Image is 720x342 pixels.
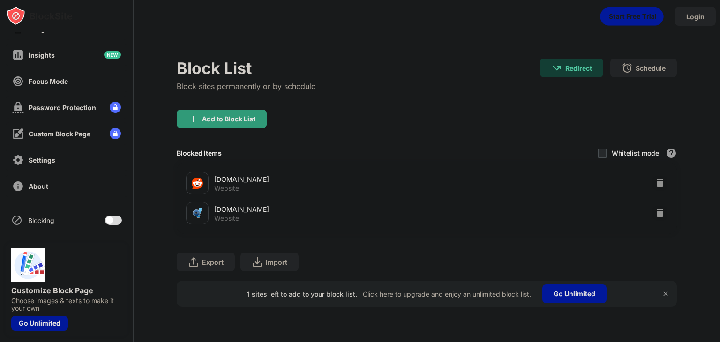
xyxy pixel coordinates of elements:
div: Import [266,258,287,266]
div: Schedule [636,64,666,72]
div: animation [600,7,664,26]
img: customize-block-page-off.svg [12,128,24,140]
div: Blocking [28,216,54,224]
div: [DOMAIN_NAME] [214,174,427,184]
div: Redirect [565,64,592,72]
div: Block List [177,59,315,78]
img: lock-menu.svg [110,128,121,139]
img: new-icon.svg [104,51,121,59]
img: favicons [192,208,203,219]
div: Blocked Items [177,149,222,157]
div: Usage Limit [29,25,66,33]
img: push-custom-page.svg [11,248,45,282]
div: Export [202,258,224,266]
div: Website [214,184,239,193]
div: Whitelist mode [612,149,659,157]
div: Settings [29,156,55,164]
img: password-protection-off.svg [12,102,24,113]
div: Custom Block Page [29,130,90,138]
div: Customize Block Page [11,286,122,295]
div: Password Protection [29,104,96,112]
img: lock-menu.svg [110,102,121,113]
img: favicons [192,178,203,189]
div: Choose images & texts to make it your own [11,297,122,312]
div: Focus Mode [29,77,68,85]
img: logo-blocksite.svg [7,7,73,25]
div: Click here to upgrade and enjoy an unlimited block list. [363,290,531,298]
img: settings-off.svg [12,154,24,166]
div: Go Unlimited [11,316,68,331]
img: insights-off.svg [12,49,24,61]
div: Go Unlimited [542,284,607,303]
div: About [29,182,48,190]
img: x-button.svg [662,290,669,297]
div: Website [214,214,239,223]
div: 1 sites left to add to your block list. [247,290,357,298]
div: Insights [29,51,55,59]
div: Add to Block List [202,115,255,123]
div: Login [686,13,705,21]
div: [DOMAIN_NAME] [214,204,427,214]
div: Block sites permanently or by schedule [177,82,315,91]
img: blocking-icon.svg [11,215,22,226]
img: focus-off.svg [12,75,24,87]
img: about-off.svg [12,180,24,192]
